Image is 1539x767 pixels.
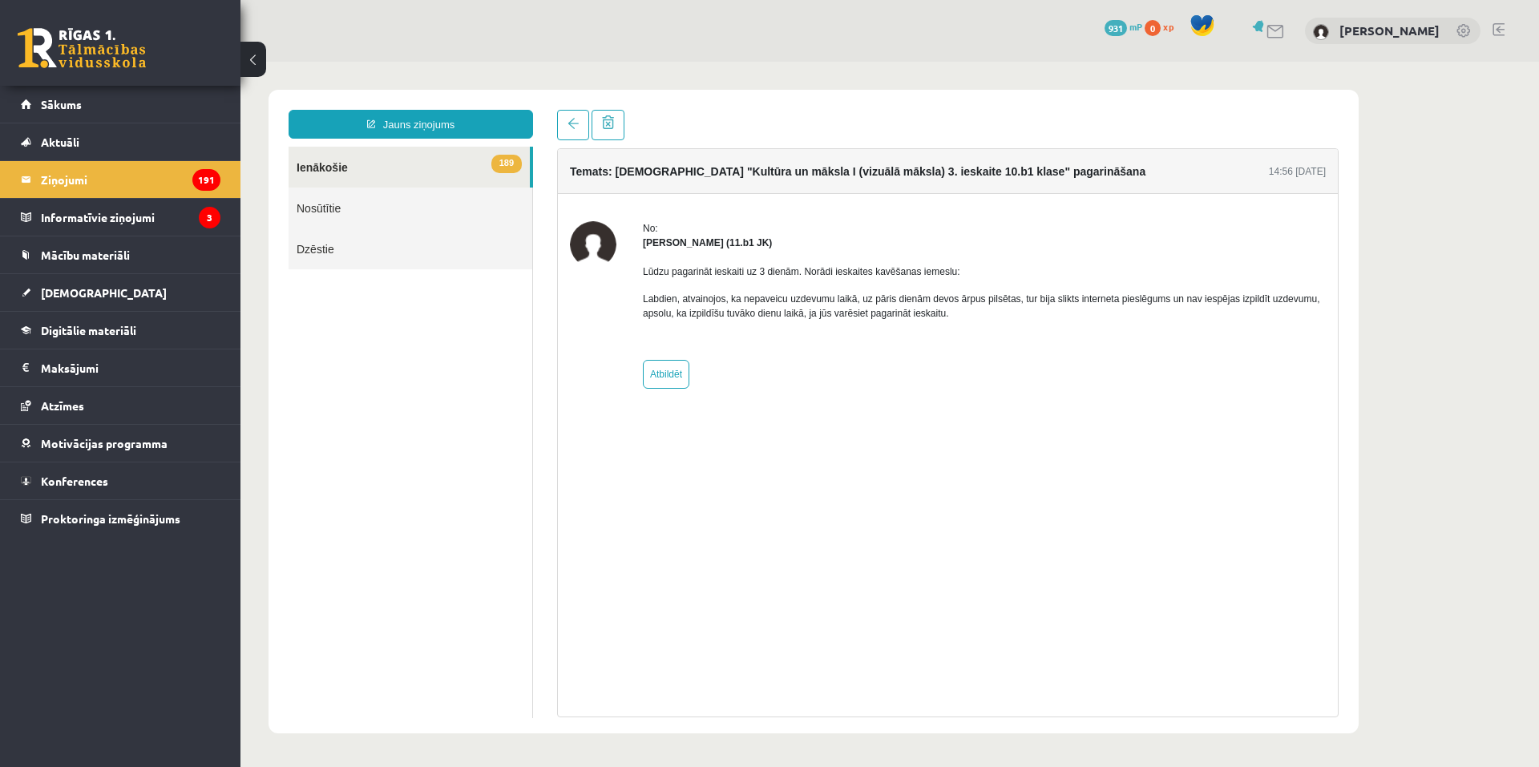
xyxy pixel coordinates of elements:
span: Aktuāli [41,135,79,149]
p: Labdien, atvainojos, ka nepaveicu uzdevumu laikā, uz pāris dienām devos ārpus pilsētas, tur bija ... [402,230,1085,259]
span: Digitālie materiāli [41,323,136,337]
a: Jauns ziņojums [48,48,293,77]
span: 0 [1145,20,1161,36]
a: Maksājumi [21,349,220,386]
a: Informatīvie ziņojumi3 [21,199,220,236]
span: mP [1129,20,1142,33]
a: Dzēstie [48,167,292,208]
a: Nosūtītie [48,126,292,167]
a: Rīgas 1. Tālmācības vidusskola [18,28,146,68]
p: Lūdzu pagarināt ieskaiti uz 3 dienām. Norādi ieskaites kavēšanas iemeslu: [402,203,1085,217]
legend: Maksājumi [41,349,220,386]
span: 931 [1105,20,1127,36]
a: 189Ienākošie [48,85,289,126]
a: 0 xp [1145,20,1182,33]
i: 191 [192,169,220,191]
span: xp [1163,20,1173,33]
a: Atzīmes [21,387,220,424]
a: Ziņojumi191 [21,161,220,198]
h4: Temats: [DEMOGRAPHIC_DATA] "Kultūra un māksla I (vizuālā māksla) 3. ieskaite 10.b1 klase" pagarin... [329,103,905,116]
legend: Ziņojumi [41,161,220,198]
a: Aktuāli [21,123,220,160]
a: Konferences [21,462,220,499]
div: No: [402,159,1085,174]
span: [DEMOGRAPHIC_DATA] [41,285,167,300]
img: Roberts Aldis Kociņš [1313,24,1329,40]
a: Proktoringa izmēģinājums [21,500,220,537]
span: Proktoringa izmēģinājums [41,511,180,526]
div: 14:56 [DATE] [1028,103,1085,117]
strong: [PERSON_NAME] (11.b1 JK) [402,176,531,187]
a: Atbildēt [402,298,449,327]
img: Grigorijs Ivanovs [329,159,376,206]
span: Sākums [41,97,82,111]
i: 3 [199,207,220,228]
a: [DEMOGRAPHIC_DATA] [21,274,220,311]
a: [PERSON_NAME] [1339,22,1440,38]
span: Atzīmes [41,398,84,413]
a: Sākums [21,86,220,123]
legend: Informatīvie ziņojumi [41,199,220,236]
a: Motivācijas programma [21,425,220,462]
a: Mācību materiāli [21,236,220,273]
a: 931 mP [1105,20,1142,33]
span: 189 [251,93,281,111]
span: Motivācijas programma [41,436,168,450]
span: Konferences [41,474,108,488]
span: Mācību materiāli [41,248,130,262]
a: Digitālie materiāli [21,312,220,349]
